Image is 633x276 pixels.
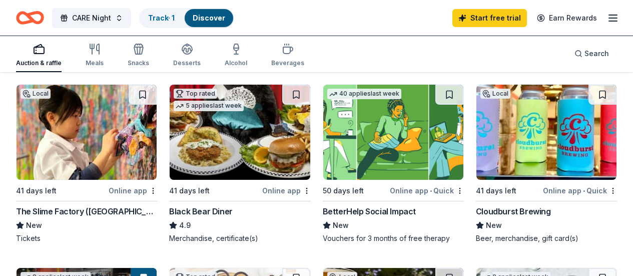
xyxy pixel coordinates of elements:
div: 41 days left [476,185,516,197]
span: New [333,219,349,231]
div: Black Bear Diner [169,205,233,217]
a: Track· 1 [148,14,175,22]
button: Desserts [173,39,201,72]
div: Local [480,89,510,99]
div: 41 days left [16,185,57,197]
span: 4.9 [179,219,191,231]
div: The Slime Factory ([GEOGRAPHIC_DATA]) [16,205,157,217]
div: Alcohol [225,59,247,67]
div: 5 applies last week [174,101,244,111]
div: BetterHelp Social Impact [323,205,416,217]
span: New [26,219,42,231]
div: Cloudburst Brewing [476,205,551,217]
span: New [486,219,502,231]
div: Merchandise, certificate(s) [169,233,310,243]
a: Image for The Slime Factory (Bellevue)Local41 days leftOnline appThe Slime Factory ([GEOGRAPHIC_D... [16,84,157,243]
div: Vouchers for 3 months of free therapy [323,233,464,243]
div: Snacks [128,59,149,67]
div: Meals [86,59,104,67]
img: Image for Black Bear Diner [170,85,310,180]
a: Home [16,6,44,30]
button: CARE Night [52,8,131,28]
div: 41 days left [169,185,210,197]
span: • [430,187,432,195]
div: Top rated [174,89,217,99]
div: Tickets [16,233,157,243]
button: Beverages [271,39,304,72]
span: • [583,187,585,195]
a: Image for BetterHelp Social Impact40 applieslast week50 days leftOnline app•QuickBetterHelp Socia... [323,84,464,243]
div: 40 applies last week [327,89,401,99]
div: Beverages [271,59,304,67]
button: Track· 1Discover [139,8,234,28]
div: Online app Quick [390,184,464,197]
div: Beer, merchandise, gift card(s) [476,233,617,243]
div: Auction & raffle [16,59,62,67]
button: Alcohol [225,39,247,72]
div: 50 days left [323,185,364,197]
a: Image for Black Bear DinerTop rated5 applieslast week41 days leftOnline appBlack Bear Diner4.9Mer... [169,84,310,243]
button: Search [566,44,617,64]
a: Discover [193,14,225,22]
div: Online app [262,184,311,197]
img: Image for BetterHelp Social Impact [323,85,463,180]
div: Desserts [173,59,201,67]
img: Image for Cloudburst Brewing [476,85,616,180]
span: CARE Night [72,12,111,24]
img: Image for The Slime Factory (Bellevue) [17,85,157,180]
div: Online app [109,184,157,197]
div: Local [21,89,51,99]
button: Auction & raffle [16,39,62,72]
a: Image for Cloudburst BrewingLocal41 days leftOnline app•QuickCloudburst BrewingNewBeer, merchandi... [476,84,617,243]
span: Search [584,48,609,60]
button: Snacks [128,39,149,72]
a: Start free trial [452,9,527,27]
div: Online app Quick [543,184,617,197]
button: Meals [86,39,104,72]
a: Earn Rewards [531,9,603,27]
